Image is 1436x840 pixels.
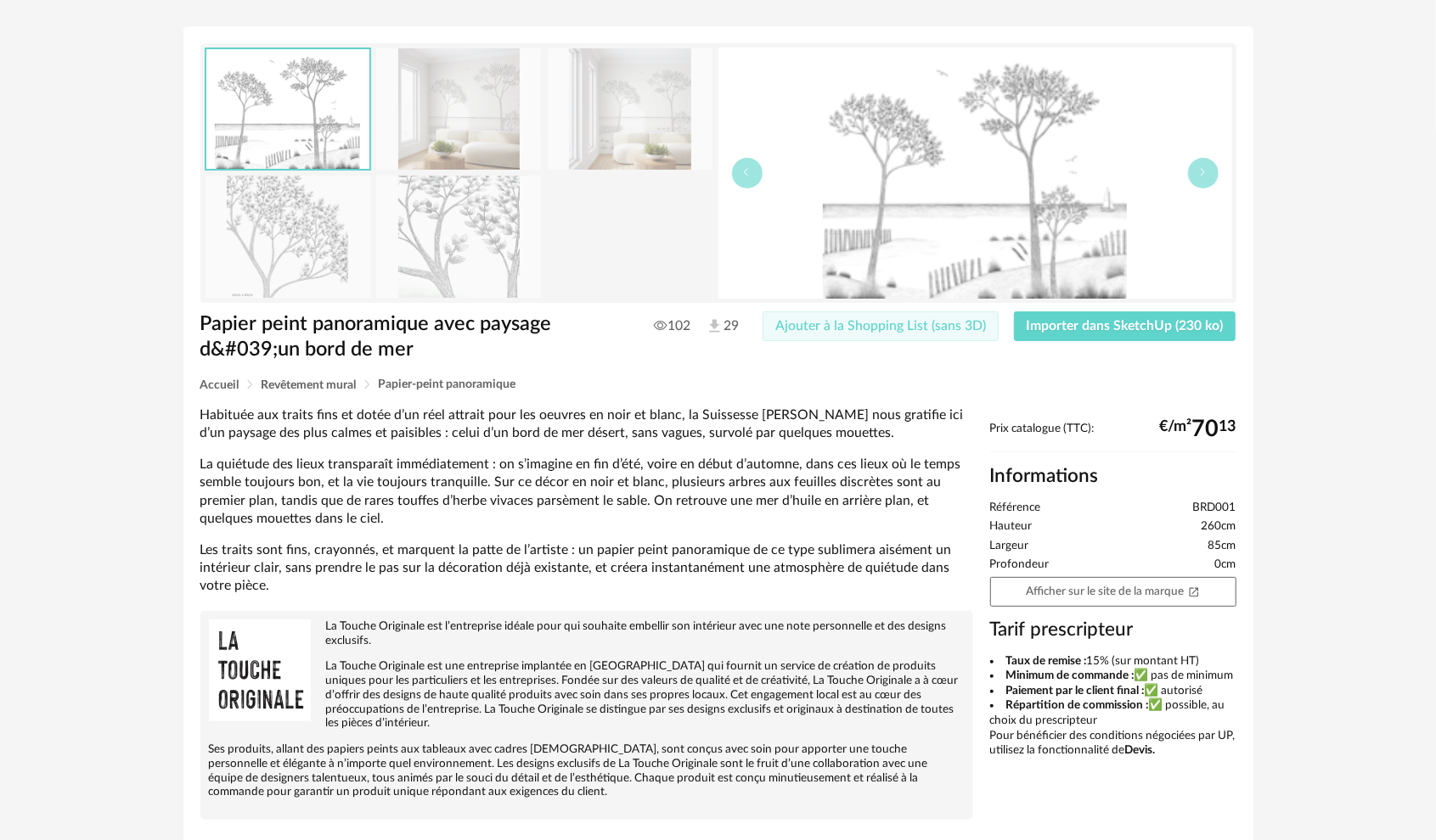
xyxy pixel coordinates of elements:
[990,729,1236,759] p: Pour bénéficier des conditions négociées par UP, utilisez la fonctionnalité de
[990,669,1236,684] li: ✅ pas de minimum
[200,379,239,391] span: Accueil
[206,49,369,169] img: thumbnail.png
[706,317,724,335] img: Téléchargements
[990,557,1050,573] span: Profondeur
[990,698,1236,728] li: ✅ possible, au choix du prescripteur
[209,742,965,800] p: Ses produits, allant des papiers peints aux tableaux avec cadres [DEMOGRAPHIC_DATA], sont conçus ...
[1005,699,1148,711] b: Répartition de commission :
[990,684,1236,699] li: ✅ autorisé
[200,406,973,443] p: Habituée aux traits fins et dotée d’un réel attrait pour les oeuvres en noir et blanc, la Suisses...
[209,619,311,721] img: brand logo
[262,379,357,391] span: Revêtement mural
[376,176,541,297] img: f0d4175a43b23c513d1c2becf1c7.jpg
[990,519,1033,535] span: Hauteur
[1188,585,1200,596] span: Open In New icon
[209,619,965,648] p: La Touche Originale est l’entreprise idéale pour qui souhaite embellir son intérieur avec une not...
[1005,669,1134,681] b: Minimum de commande :
[1160,423,1236,436] div: €/m² 13
[718,48,1232,299] img: thumbnail.png
[200,378,1236,391] div: Breadcrumb
[1005,685,1144,697] b: Paiement par le client final :
[200,311,622,363] h1: Papier peint panoramique avec paysage d&#039;un bord de mer
[548,48,712,170] img: b1691d0da51836e6558e696d4cd0.jpg
[990,577,1236,607] a: Afficher sur le site de la marqueOpen In New icon
[1125,744,1156,756] b: Devis.
[990,618,1236,642] h3: Tarif prescripteur
[1027,319,1224,333] span: Importer dans SketchUp (230 ko)
[990,501,1041,516] span: Référence
[1215,557,1236,573] span: 0cm
[990,464,1236,489] h2: Informations
[990,539,1029,554] span: Largeur
[206,176,370,297] img: 1d8781787093c82e9ca00d8a8ca2.jpg
[763,311,999,342] button: Ajouter à la Shopping List (sans 3D)
[990,654,1236,669] li: 15% (sur montant HT)
[1208,539,1236,554] span: 85cm
[209,659,965,731] p: La Touche Originale est une entreprise implantée en [GEOGRAPHIC_DATA] qui fournit un service de c...
[990,422,1236,453] div: Prix catalogue (TTC):
[200,541,973,596] p: Les traits sont fins, crayonnés, et marquent la patte de l’artiste : un papier peint panoramique ...
[1014,311,1236,342] button: Importer dans SketchUp (230 ko)
[654,317,690,334] span: 102
[200,456,973,528] p: La quiétude des lieux transparaît immédiatement : on s’imagine en fin d’été, voire en début d’aut...
[775,319,986,333] span: Ajouter à la Shopping List (sans 3D)
[1192,423,1219,436] span: 70
[706,317,731,336] span: 29
[1193,501,1236,516] span: BRD001
[376,48,541,170] img: c7a7aaca56b7f0e5ee91b72f103e.jpg
[1202,519,1236,535] span: 260cm
[379,378,516,390] span: Papier-peint panoramique
[1005,655,1086,667] b: Taux de remise :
